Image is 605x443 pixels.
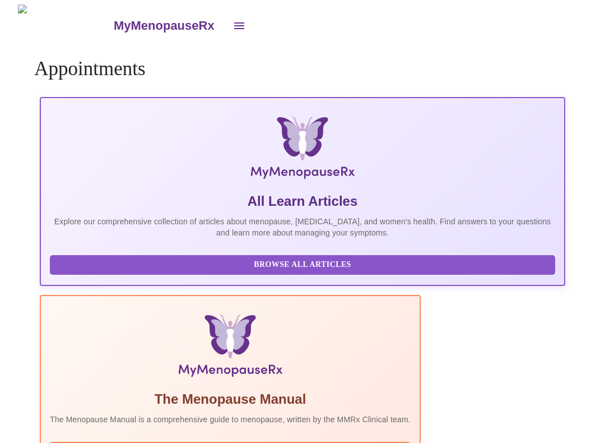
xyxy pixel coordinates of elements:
[50,259,558,269] a: Browse All Articles
[18,4,112,47] img: MyMenopauseRx Logo
[50,390,411,408] h5: The Menopause Manual
[226,12,253,39] button: open drawer
[50,255,555,275] button: Browse All Articles
[107,314,353,381] img: Menopause Manual
[50,192,555,210] h5: All Learn Articles
[34,58,571,80] h4: Appointments
[50,216,555,238] p: Explore our comprehensive collection of articles about menopause, [MEDICAL_DATA], and women's hea...
[114,19,215,33] h3: MyMenopauseRx
[129,116,476,183] img: MyMenopauseRx Logo
[50,414,411,425] p: The Menopause Manual is a comprehensive guide to menopause, written by the MMRx Clinical team.
[112,6,225,45] a: MyMenopauseRx
[61,258,544,272] span: Browse All Articles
